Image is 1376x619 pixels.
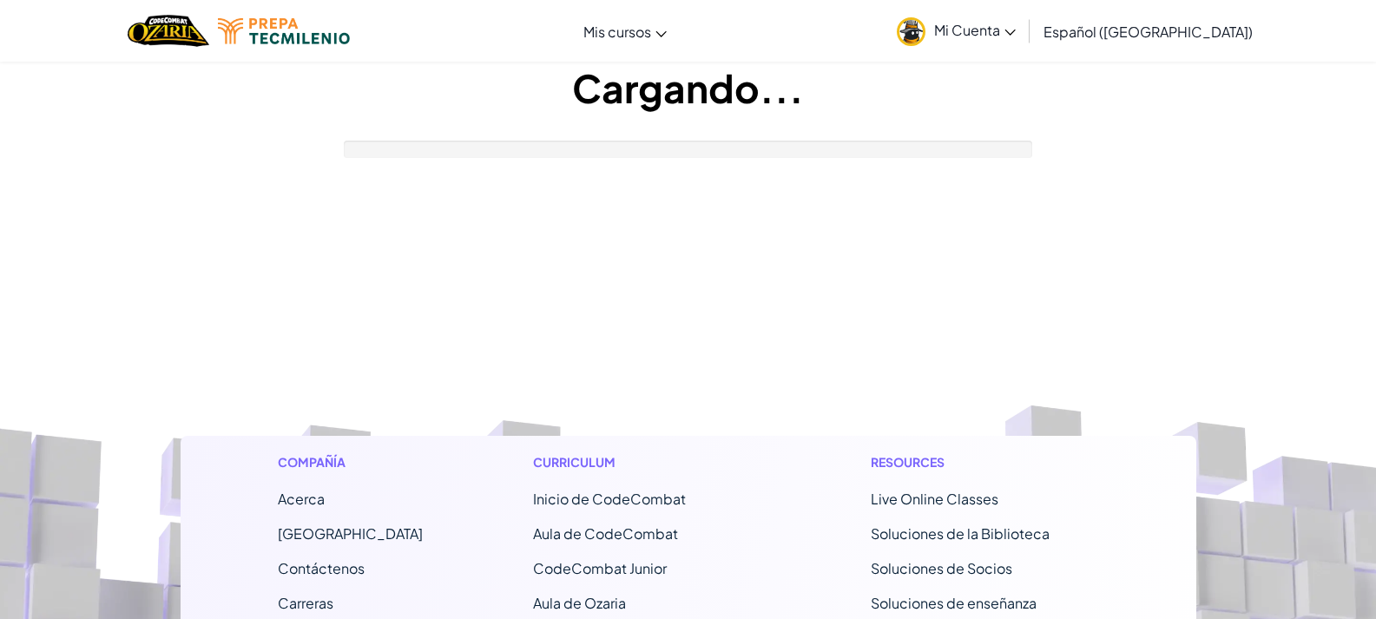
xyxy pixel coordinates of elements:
[871,594,1037,612] a: Soluciones de enseñanza
[218,18,350,44] img: Tecmilenio logo
[871,453,1099,471] h1: Resources
[575,8,675,55] a: Mis cursos
[278,453,423,471] h1: Compañía
[533,594,626,612] a: Aula de Ozaria
[1035,8,1261,55] a: Español ([GEOGRAPHIC_DATA])
[128,13,208,49] a: Ozaria by CodeCombat logo
[871,490,998,508] a: Live Online Classes
[871,524,1050,543] a: Soluciones de la Biblioteca
[278,490,325,508] a: Acerca
[888,3,1024,58] a: Mi Cuenta
[278,594,333,612] a: Carreras
[533,490,686,508] span: Inicio de CodeCombat
[583,23,651,41] span: Mis cursos
[533,559,667,577] a: CodeCombat Junior
[533,524,678,543] a: Aula de CodeCombat
[278,559,365,577] span: Contáctenos
[278,524,423,543] a: [GEOGRAPHIC_DATA]
[1044,23,1253,41] span: Español ([GEOGRAPHIC_DATA])
[897,17,925,46] img: avatar
[533,453,761,471] h1: Curriculum
[871,559,1012,577] a: Soluciones de Socios
[934,21,1016,39] span: Mi Cuenta
[128,13,208,49] img: Home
